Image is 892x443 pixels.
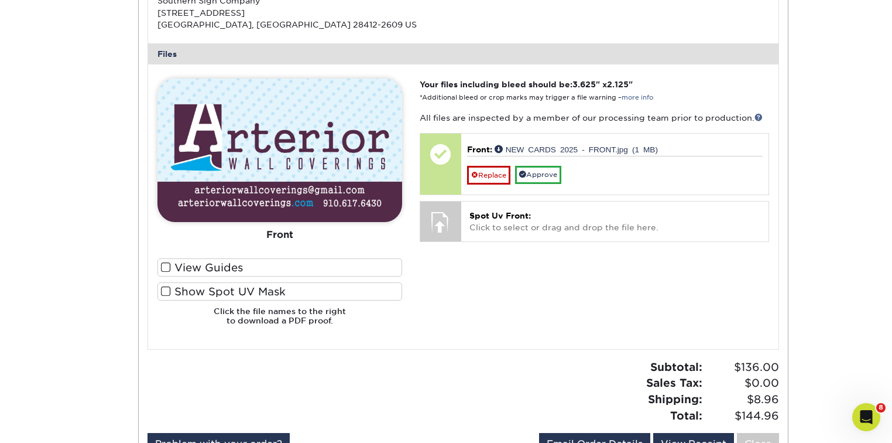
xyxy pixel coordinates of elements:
a: NEW CARDS 2025 - FRONT.jpg (1 MB) [495,145,658,153]
span: 3.625 [572,80,596,89]
div: Front [157,222,402,248]
small: *Additional bleed or crop marks may trigger a file warning – [420,94,653,101]
p: All files are inspected by a member of our processing team prior to production. [420,112,769,124]
button: Home [183,5,205,27]
span: $136.00 [706,359,779,376]
div: If you have any questions about these issues or need further assistance, please visit our support... [19,182,183,240]
a: [URL][DOMAIN_NAME] [19,206,178,227]
h6: Click the file names to the right to download a PDF proof. [157,306,402,335]
strong: Sales Tax: [646,376,702,389]
div: Files [148,43,779,64]
button: Gif picker [56,353,65,363]
strong: Your files including bleed should be: " x " [420,80,633,89]
span: $0.00 [706,375,779,391]
a: Approve [515,166,561,184]
span: Front: [467,145,492,154]
span: Spot Uv Front: [469,211,531,220]
span: 8 [876,403,886,413]
div: The Mask isn't set up correctly for Spot UV. Mask files must be created and submitted as a vector... [19,21,183,159]
img: Profile image for Julie [33,6,52,25]
span: $8.96 [706,391,779,408]
p: Active in the last 15m [57,15,140,26]
strong: Total: [670,409,702,422]
button: Send a message… [200,349,219,367]
b: Spot UV Mask Files [19,33,107,43]
span: $144.96 [706,408,779,424]
div: When ready to re-upload your revised files, please log in to your account at and go to your activ... [19,263,183,332]
a: [URL][DOMAIN_NAME] [27,287,118,296]
a: more info [622,94,653,101]
i: You will receive a copy of this message by email [19,309,179,330]
label: View Guides [157,258,402,277]
button: Start recording [74,353,84,363]
label: Show Spot UV Mask [157,282,402,301]
strong: Shipping: [648,393,702,405]
h1: [PERSON_NAME] [57,6,133,15]
a: Replace [467,166,510,185]
textarea: Message… [10,329,224,349]
span: 2.125 [607,80,629,89]
button: Upload attachment [18,353,28,363]
iframe: Intercom live chat [852,403,880,431]
button: go back [8,5,30,27]
strong: Subtotal: [650,360,702,373]
div: Close [205,5,227,26]
button: Emoji picker [37,353,46,363]
p: Click to select or drag and drop the file here. [469,210,760,234]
